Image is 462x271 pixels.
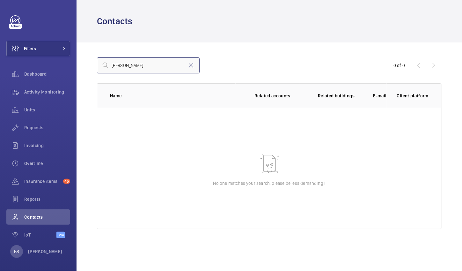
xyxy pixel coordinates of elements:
span: Units [24,107,70,113]
p: E-mail [373,93,387,99]
span: 45 [63,179,70,184]
span: Overtime [24,160,70,167]
span: Filters [24,45,36,52]
p: [PERSON_NAME] [28,248,62,255]
p: Name [110,93,236,99]
span: Dashboard [24,71,70,77]
span: Invoicing [24,142,70,149]
p: No one matches your search, please be less demanding ! [213,180,326,186]
p: Related buildings [318,93,355,99]
div: 0 of 0 [393,62,405,69]
span: Contacts [24,214,70,220]
span: Activity Monitoring [24,89,70,95]
button: Filters [6,41,70,56]
span: Insurance items [24,178,61,184]
p: BS [14,248,19,255]
h1: Contacts [97,15,136,27]
span: Reports [24,196,70,202]
input: Search by lastname, firstname, mail or client [97,57,200,73]
p: Related accounts [254,93,290,99]
span: Beta [56,232,65,238]
span: Requests [24,124,70,131]
span: IoT [24,232,56,238]
p: Client platform [397,93,429,99]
